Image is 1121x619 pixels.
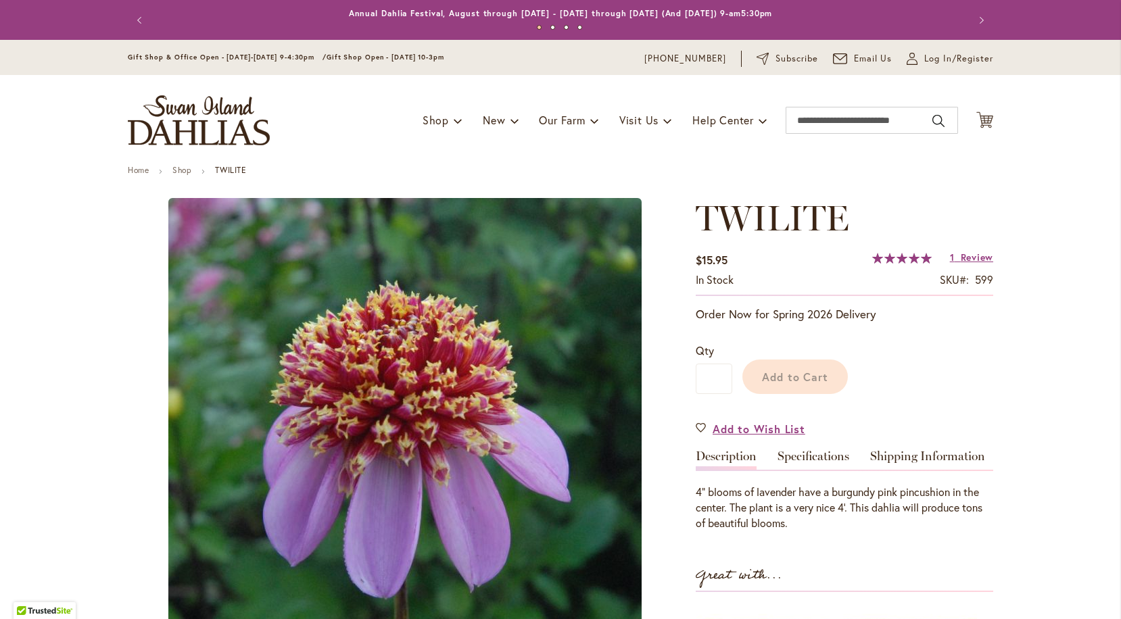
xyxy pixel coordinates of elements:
span: TWILITE [696,197,849,239]
a: Specifications [778,450,849,470]
span: Qty [696,343,714,357]
span: Add to Wish List [713,421,805,437]
a: Home [128,165,149,175]
p: Order Now for Spring 2026 Delivery [696,306,993,322]
strong: SKU [940,272,969,287]
span: $15.95 [696,253,728,267]
span: Shop [423,113,449,127]
a: Annual Dahlia Festival, August through [DATE] - [DATE] through [DATE] (And [DATE]) 9-am5:30pm [349,8,773,18]
a: store logo [128,95,270,145]
button: 4 of 4 [577,25,582,30]
span: Subscribe [776,52,818,66]
a: Shop [172,165,191,175]
button: 2 of 4 [550,25,555,30]
a: 1 Review [950,251,993,264]
button: 1 of 4 [537,25,542,30]
span: Log In/Register [924,52,993,66]
a: Subscribe [757,52,818,66]
span: Help Center [692,113,754,127]
div: 100% [872,253,932,264]
span: In stock [696,272,734,287]
strong: TWILITE [215,165,246,175]
span: Gift Shop & Office Open - [DATE]-[DATE] 9-4:30pm / [128,53,327,61]
div: 4” blooms of lavender have a burgundy pink pincushion in the center. The plant is a very nice 4’.... [696,485,993,531]
a: Email Us [833,52,892,66]
span: Gift Shop Open - [DATE] 10-3pm [327,53,444,61]
a: Log In/Register [907,52,993,66]
span: 1 [950,251,955,264]
span: New [483,113,505,127]
span: Review [961,251,993,264]
a: Description [696,450,757,470]
a: Add to Wish List [696,421,805,437]
div: Detailed Product Info [696,450,993,531]
div: Availability [696,272,734,288]
a: Shipping Information [870,450,985,470]
strong: Great with... [696,564,782,587]
span: Our Farm [539,113,585,127]
button: 3 of 4 [564,25,569,30]
span: Email Us [854,52,892,66]
button: Previous [128,7,155,34]
button: Next [966,7,993,34]
div: 599 [975,272,993,288]
span: Visit Us [619,113,659,127]
a: [PHONE_NUMBER] [644,52,726,66]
